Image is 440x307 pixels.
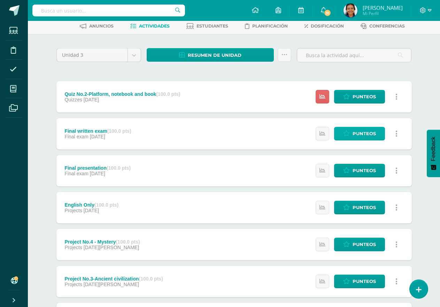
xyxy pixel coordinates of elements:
span: Punteos [353,275,376,288]
strong: (100.0 pts) [116,239,140,245]
input: Busca un usuario... [32,5,185,16]
span: 31 [324,9,331,17]
span: [DATE] [84,208,99,213]
a: Planificación [245,21,288,32]
div: Project No.3-Ancient civilization [64,276,163,282]
span: Estudiantes [196,23,228,29]
span: Unidad 3 [62,48,122,62]
button: Feedback - Mostrar encuesta [427,130,440,177]
a: Anuncios [80,21,114,32]
div: Final presentation [64,165,131,171]
strong: (100.0 pts) [107,128,131,134]
a: Punteos [334,90,385,103]
span: [DATE][PERSON_NAME] [84,245,139,250]
span: Conferencias [369,23,405,29]
span: [PERSON_NAME] [363,4,403,11]
span: Projects [64,282,82,287]
strong: (100.0 pts) [107,165,131,171]
a: Punteos [334,275,385,288]
a: Punteos [334,127,385,140]
span: Projects [64,245,82,250]
span: [DATE] [84,97,99,102]
a: Conferencias [361,21,405,32]
div: Project No.4 - Mystery [64,239,140,245]
span: [DATE] [90,134,105,139]
span: Feedback [430,137,437,161]
strong: (100.0 pts) [156,91,180,97]
span: Punteos [353,164,376,177]
a: Estudiantes [186,21,228,32]
span: Projects [64,208,82,213]
img: cca6ffb937673bdd5f291a83c3bf3926.png [343,3,357,17]
span: Final exam [64,171,88,176]
a: Resumen de unidad [147,48,274,62]
a: Punteos [334,201,385,214]
div: English Only [64,202,118,208]
span: Anuncios [89,23,114,29]
span: Mi Perfil [363,10,403,16]
div: Final written exam [64,128,131,134]
span: Quizzes [64,97,82,102]
span: Punteos [353,201,376,214]
span: [DATE] [90,171,105,176]
strong: (100.0 pts) [139,276,163,282]
a: Actividades [130,21,170,32]
input: Busca la actividad aquí... [297,48,411,62]
a: Punteos [334,164,385,177]
span: Final exam [64,134,88,139]
span: [DATE][PERSON_NAME] [84,282,139,287]
span: Planificación [252,23,288,29]
span: Dosificación [311,23,344,29]
span: Punteos [353,238,376,251]
strong: (100.0 pts) [94,202,118,208]
span: Punteos [353,127,376,140]
span: Punteos [353,90,376,103]
a: Unidad 3 [57,48,141,62]
a: Dosificación [304,21,344,32]
span: Actividades [139,23,170,29]
div: Quiz No.2-Platform, notebook and book [64,91,180,97]
span: Resumen de unidad [188,49,241,62]
a: Punteos [334,238,385,251]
